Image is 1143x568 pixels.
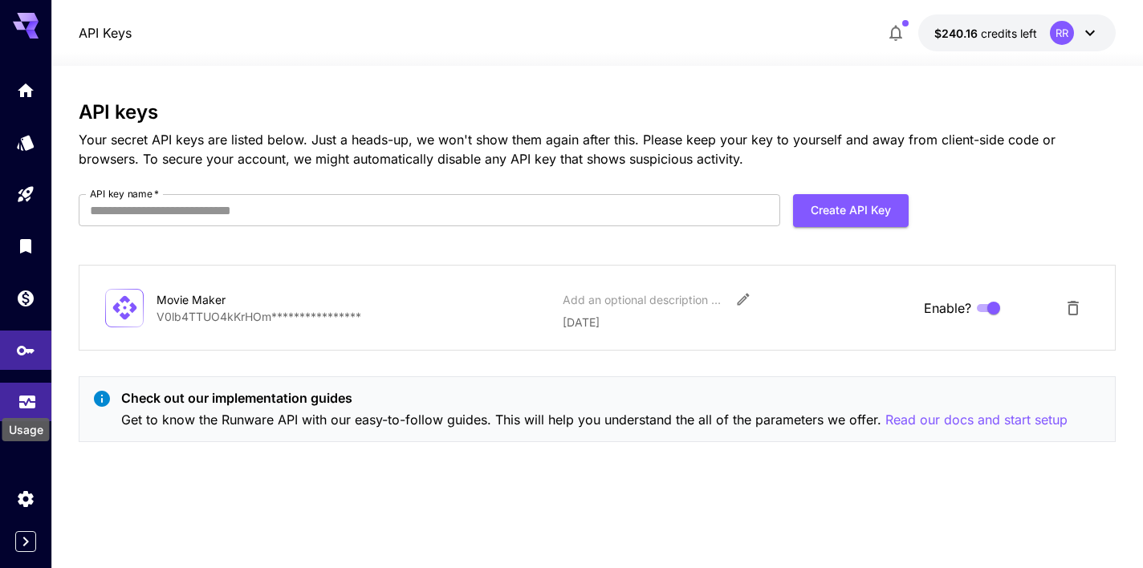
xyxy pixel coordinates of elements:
[121,388,1068,408] p: Check out our implementation guides
[16,132,35,152] div: Models
[16,340,35,360] div: API Keys
[2,418,50,441] div: Usage
[157,291,317,308] div: Movie Maker
[934,25,1037,42] div: $240.15594
[793,194,909,227] button: Create API Key
[1050,21,1074,45] div: RR
[121,410,1068,430] p: Get to know the Runware API with our easy-to-follow guides. This will help you understand the all...
[16,80,35,100] div: Home
[885,410,1068,430] button: Read our docs and start setup
[79,23,132,43] nav: breadcrumb
[16,185,35,205] div: Playground
[918,14,1116,51] button: $240.15594RR
[563,314,911,331] p: [DATE]
[981,26,1037,40] span: credits left
[729,285,758,314] button: Edit
[16,288,35,308] div: Wallet
[90,187,159,201] label: API key name
[563,291,723,308] div: Add an optional description or comment
[16,236,35,256] div: Library
[18,387,37,407] div: Usage
[934,26,981,40] span: $240.16
[79,101,1116,124] h3: API keys
[79,23,132,43] a: API Keys
[16,489,35,509] div: Settings
[924,298,971,318] span: Enable?
[15,531,36,552] button: Expand sidebar
[79,130,1116,168] p: Your secret API keys are listed below. Just a heads-up, we won't show them again after this. Plea...
[1057,292,1089,324] button: Delete API Key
